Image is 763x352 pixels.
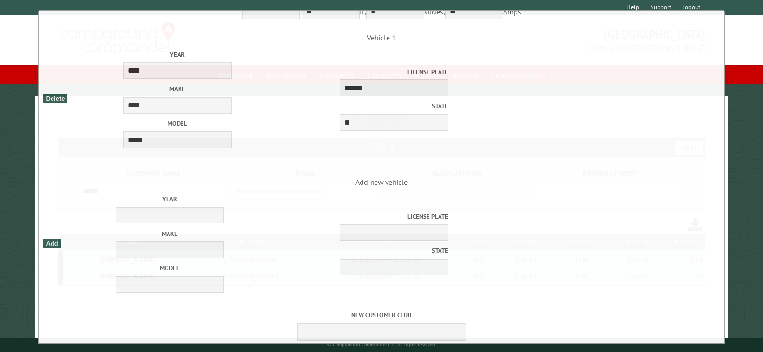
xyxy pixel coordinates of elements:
label: License Plate [270,67,448,77]
label: License Plate [265,212,448,221]
label: New customer club [41,311,722,320]
div: Delete [43,94,67,103]
label: State [270,102,448,111]
small: © Campground Commander LLC. All rights reserved. [327,341,436,348]
label: Year [78,195,261,204]
label: Model [78,263,261,273]
div: Add [43,239,61,248]
label: State [265,246,448,255]
label: Year [88,50,267,59]
label: Make [88,84,267,93]
span: Vehicle 1 [41,33,722,155]
label: Model [88,119,267,128]
span: Add new vehicle [41,177,722,299]
label: Make [78,229,261,238]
